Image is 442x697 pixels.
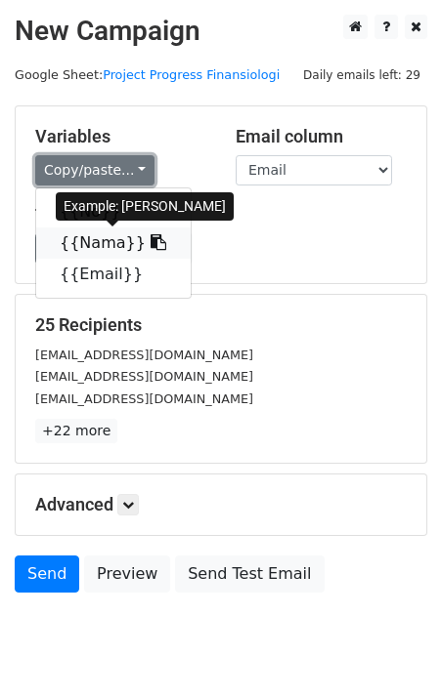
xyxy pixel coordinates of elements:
[36,227,191,259] a: {{Nama}}
[296,64,427,86] span: Daily emails left: 29
[296,67,427,82] a: Daily emails left: 29
[175,555,324,593] a: Send Test Email
[36,196,191,227] a: {{No}}
[35,369,253,384] small: [EMAIL_ADDRESS][DOMAIN_NAME]
[36,259,191,290] a: {{Email}}
[103,67,280,82] a: Project Progress Finansiologi
[344,603,442,697] iframe: Chat Widget
[35,348,253,362] small: [EMAIL_ADDRESS][DOMAIN_NAME]
[35,391,253,406] small: [EMAIL_ADDRESS][DOMAIN_NAME]
[15,15,427,48] h2: New Campaign
[35,494,407,515] h5: Advanced
[35,419,117,443] a: +22 more
[84,555,170,593] a: Preview
[56,192,234,221] div: Example: [PERSON_NAME]
[236,126,407,147] h5: Email column
[15,67,280,82] small: Google Sheet:
[35,314,407,336] h5: 25 Recipients
[15,555,79,593] a: Send
[35,126,206,147] h5: Variables
[35,155,155,185] a: Copy/paste...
